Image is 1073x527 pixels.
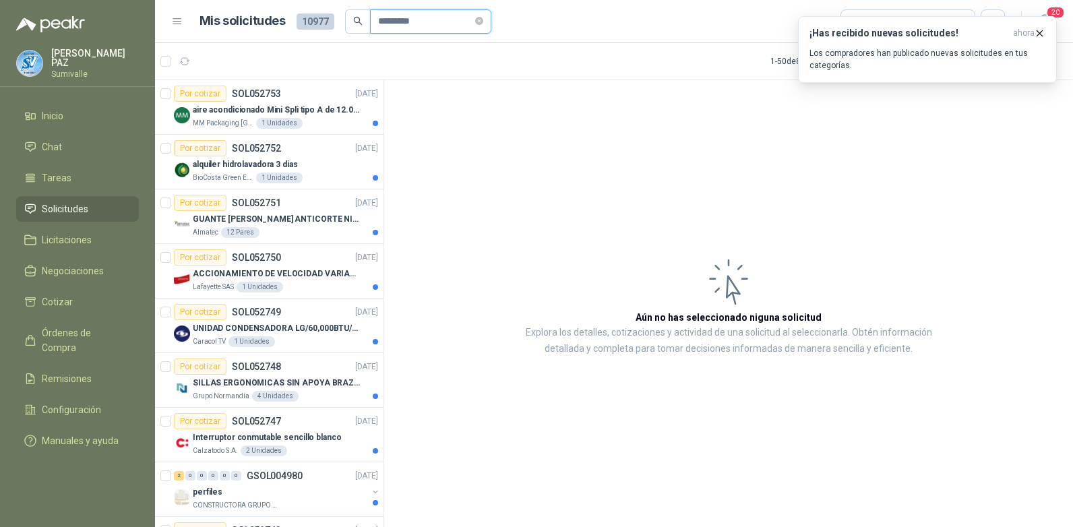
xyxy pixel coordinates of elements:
p: perfiles [193,486,222,499]
div: 1 Unidades [256,118,303,129]
div: 0 [208,471,218,480]
div: Todas [849,14,878,29]
p: Calzatodo S.A. [193,445,238,456]
p: Almatec [193,227,218,238]
p: [DATE] [355,88,378,100]
p: GUANTE [PERSON_NAME] ANTICORTE NIV 5 TALLA L [193,213,361,226]
img: Company Logo [174,216,190,232]
a: Configuración [16,397,139,423]
a: Por cotizarSOL052752[DATE] Company Logoalquiler hidrolavadora 3 diasBioCosta Green Energy S.A.S1 ... [155,135,384,189]
div: Por cotizar [174,140,226,156]
div: 0 [197,471,207,480]
p: alquiler hidrolavadora 3 dias [193,158,298,171]
div: 1 - 50 de 8876 [770,51,858,72]
img: Company Logo [174,162,190,178]
a: Manuales y ayuda [16,428,139,454]
div: 1 Unidades [256,173,303,183]
span: close-circle [475,15,483,28]
a: Por cotizarSOL052748[DATE] Company LogoSILLAS ERGONOMICAS SIN APOYA BRAZOSGrupo Normandía4 Unidades [155,353,384,408]
a: Por cotizarSOL052753[DATE] Company Logoaire acondicionado Mini Spli tipo A de 12.000 BTU.MM Packa... [155,80,384,135]
p: aire acondicionado Mini Spli tipo A de 12.000 BTU. [193,104,361,117]
p: SOL052749 [232,307,281,317]
p: SOL052752 [232,144,281,153]
a: Órdenes de Compra [16,320,139,361]
p: [PERSON_NAME] PAZ [51,49,139,67]
div: 2 [174,471,184,480]
img: Company Logo [174,271,190,287]
div: 12 Pares [221,227,259,238]
p: SOL052750 [232,253,281,262]
p: [DATE] [355,415,378,428]
div: Por cotizar [174,413,226,429]
button: ¡Has recibido nuevas solicitudes!ahora Los compradores han publicado nuevas solicitudes en tus ca... [798,16,1057,83]
p: Lafayette SAS [193,282,234,292]
span: Manuales y ayuda [42,433,119,448]
a: Negociaciones [16,258,139,284]
p: Sumivalle [51,70,139,78]
p: [DATE] [355,142,378,155]
img: Company Logo [174,380,190,396]
p: [DATE] [355,361,378,373]
a: Por cotizarSOL052750[DATE] Company LogoACCIONAMIENTO DE VELOCIDAD VARIABLELafayette SAS1 Unidades [155,244,384,299]
div: Por cotizar [174,359,226,375]
span: search [353,16,363,26]
img: Company Logo [174,107,190,123]
p: ACCIONAMIENTO DE VELOCIDAD VARIABLE [193,268,361,280]
h1: Mis solicitudes [200,11,286,31]
h3: Aún no has seleccionado niguna solicitud [636,310,822,325]
span: Inicio [42,108,63,123]
div: 4 Unidades [252,391,299,402]
span: ahora [1013,28,1035,39]
span: 10977 [297,13,334,30]
div: Por cotizar [174,86,226,102]
div: 0 [231,471,241,480]
p: Grupo Normandía [193,391,249,402]
a: Licitaciones [16,227,139,253]
p: SILLAS ERGONOMICAS SIN APOYA BRAZOS [193,377,361,390]
p: Explora los detalles, cotizaciones y actividad de una solicitud al seleccionarla. Obtén informaci... [519,325,938,357]
p: Caracol TV [193,336,226,347]
span: Configuración [42,402,101,417]
a: 2 0 0 0 0 0 GSOL004980[DATE] Company LogoperfilesCONSTRUCTORA GRUPO FIP [174,468,381,511]
p: MM Packaging [GEOGRAPHIC_DATA] [193,118,253,129]
div: 0 [185,471,195,480]
button: 20 [1033,9,1057,34]
span: Solicitudes [42,201,88,216]
a: Solicitudes [16,196,139,222]
p: UNIDAD CONDENSADORA LG/60,000BTU/220V/R410A: I [193,322,361,335]
span: 20 [1046,6,1065,19]
div: Por cotizar [174,304,226,320]
p: [DATE] [355,470,378,483]
img: Company Logo [174,435,190,451]
h3: ¡Has recibido nuevas solicitudes! [809,28,1008,39]
a: Cotizar [16,289,139,315]
span: Tareas [42,170,71,185]
img: Company Logo [17,51,42,76]
span: Órdenes de Compra [42,325,126,355]
p: Los compradores han publicado nuevas solicitudes en tus categorías. [809,47,1045,71]
img: Company Logo [174,489,190,505]
p: [DATE] [355,197,378,210]
div: 0 [220,471,230,480]
a: Tareas [16,165,139,191]
p: SOL052747 [232,416,281,426]
p: Interruptor conmutable sencillo blanco [193,431,341,444]
div: 1 Unidades [228,336,275,347]
a: Remisiones [16,366,139,392]
div: 2 Unidades [241,445,287,456]
span: Remisiones [42,371,92,386]
div: Por cotizar [174,195,226,211]
span: Negociaciones [42,263,104,278]
p: SOL052751 [232,198,281,208]
span: Chat [42,139,62,154]
p: BioCosta Green Energy S.A.S [193,173,253,183]
img: Company Logo [174,325,190,342]
span: Licitaciones [42,232,92,247]
p: SOL052753 [232,89,281,98]
p: GSOL004980 [247,471,303,480]
p: [DATE] [355,306,378,319]
div: 1 Unidades [237,282,283,292]
a: Por cotizarSOL052749[DATE] Company LogoUNIDAD CONDENSADORA LG/60,000BTU/220V/R410A: ICaracol TV1 ... [155,299,384,353]
a: Por cotizarSOL052751[DATE] Company LogoGUANTE [PERSON_NAME] ANTICORTE NIV 5 TALLA LAlmatec12 Pares [155,189,384,244]
span: close-circle [475,17,483,25]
